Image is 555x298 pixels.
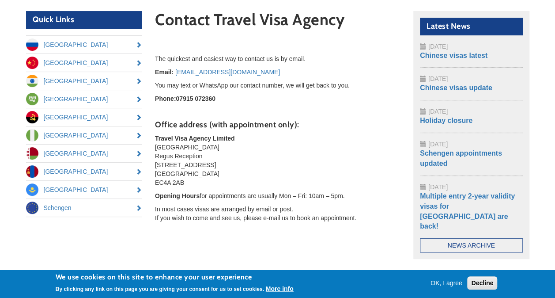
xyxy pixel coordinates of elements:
strong: Travel Visa Agency Limited [155,135,235,142]
a: [GEOGRAPHIC_DATA] [26,163,142,180]
strong: Email: [155,69,174,76]
span: [DATE] [428,108,448,115]
button: OK, I agree [427,279,466,287]
strong: Office address (with appointment only): [155,120,299,130]
button: More info [266,284,294,293]
p: You may text or WhatsApp our contact number, we will get back to you. [155,81,400,90]
a: [GEOGRAPHIC_DATA] [26,108,142,126]
a: [EMAIL_ADDRESS][DOMAIN_NAME] [175,69,280,76]
a: [GEOGRAPHIC_DATA] [26,126,142,144]
a: [GEOGRAPHIC_DATA] [26,72,142,90]
a: Holiday closure [420,117,472,124]
a: [GEOGRAPHIC_DATA] [26,54,142,72]
a: [GEOGRAPHIC_DATA] [26,181,142,199]
a: [GEOGRAPHIC_DATA] [26,145,142,162]
p: In most cases visas are arranged by email or post. If you wish to come and see us, please e-mail ... [155,205,400,222]
a: [GEOGRAPHIC_DATA] [26,90,142,108]
p: By clicking any link on this page you are giving your consent for us to set cookies. [56,286,264,292]
span: [DATE] [428,75,448,82]
a: Schengen appointments updated [420,149,502,167]
a: Chinese visas update [420,84,492,92]
h2: We use cookies on this site to enhance your user experience [56,272,294,282]
a: Multiple entry 2-year validity visas for [GEOGRAPHIC_DATA] are back! [420,192,515,230]
button: Decline [467,276,497,290]
a: Schengen [26,199,142,217]
span: [DATE] [428,141,448,148]
strong: Phone: [155,95,176,102]
p: [GEOGRAPHIC_DATA] Regus Reception [STREET_ADDRESS] [GEOGRAPHIC_DATA] EC4A 2AB [155,134,400,187]
strong: 07915 072360 [176,95,215,102]
p: for appointments are usually Mon – Fri: 10am – 5pm. [155,191,400,200]
p: The quickest and easiest way to contact us is by email. [155,54,400,63]
h2: Latest News [420,18,523,35]
strong: Opening Hours [155,192,200,199]
a: Chinese visas latest [420,52,487,59]
a: [GEOGRAPHIC_DATA] [26,36,142,53]
span: [DATE] [428,183,448,191]
span: [DATE] [428,43,448,50]
h1: Contact Travel Visa Agency [155,11,400,33]
a: News Archive [420,238,523,252]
